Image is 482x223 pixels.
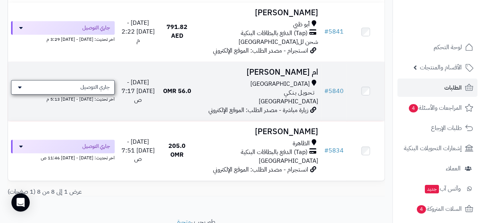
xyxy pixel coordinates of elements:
[82,24,110,32] span: جاري التوصيل
[397,159,477,178] a: العملاء
[430,17,475,33] img: logo-2.png
[397,200,477,218] a: السلات المتروكة4
[163,87,191,96] span: 56.0 OMR
[397,38,477,56] a: لوحة التحكم
[11,35,115,43] div: اخر تحديث: [DATE] - [DATE] 3:29 م
[409,104,418,113] span: 4
[250,80,310,88] span: [GEOGRAPHIC_DATA]
[324,146,328,155] span: #
[199,68,318,77] h3: ام [PERSON_NAME]
[293,139,310,148] span: الظاهرة
[444,82,462,93] span: الطلبات
[199,8,318,17] h3: [PERSON_NAME]
[397,119,477,137] a: طلبات الإرجاع
[324,87,344,96] a: #5840
[213,46,308,55] span: انستجرام - مصدر الطلب: الموقع الإلكتروني
[397,79,477,97] a: الطلبات
[324,27,344,36] a: #5841
[122,137,155,164] span: [DATE] - [DATE] 7:51 ص
[416,204,462,214] span: السلات المتروكة
[208,106,308,115] span: زيارة مباشرة - مصدر الطلب: الموقع الإلكتروني
[11,153,115,161] div: اخر تحديث: [DATE] - [DATE] 11:46 ص
[425,185,439,193] span: جديد
[324,27,328,36] span: #
[397,139,477,157] a: إشعارات التحويلات البنكية
[408,103,462,113] span: المراجعات والأسئلة
[11,95,115,103] div: اخر تحديث: [DATE] - [DATE] 5:13 م
[284,88,314,97] span: تـحـويـل بـنـكـي
[259,156,318,165] span: [GEOGRAPHIC_DATA]
[259,97,318,106] span: [GEOGRAPHIC_DATA]
[167,22,187,40] span: 791.82 AED
[397,180,477,198] a: وآتس آبجديد
[82,143,110,150] span: جاري التوصيل
[417,205,426,214] span: 4
[11,193,30,212] div: Open Intercom Messenger
[404,143,462,154] span: إشعارات التحويلات البنكية
[122,78,155,104] span: [DATE] - [DATE] 7:17 ص
[213,165,308,174] span: انستجرام - مصدر الطلب: الموقع الإلكتروني
[424,183,461,194] span: وآتس آب
[241,29,307,38] span: (Tap) الدفع بالبطاقات البنكية
[324,87,328,96] span: #
[122,18,155,45] span: [DATE] - [DATE] 2:22 م
[241,148,307,157] span: (Tap) الدفع بالبطاقات البنكية
[199,127,318,136] h3: [PERSON_NAME]
[397,99,477,117] a: المراجعات والأسئلة4
[80,83,110,91] span: جاري التوصيل
[239,37,318,47] span: شحن لل[GEOGRAPHIC_DATA]
[446,163,461,174] span: العملاء
[434,42,462,53] span: لوحة التحكم
[168,141,186,159] span: 205.0 OMR
[324,146,344,155] a: #5834
[293,20,310,29] span: أبو ظبي
[431,123,462,133] span: طلبات الإرجاع
[420,62,462,73] span: الأقسام والمنتجات
[2,188,196,196] div: عرض 1 إلى 8 من 8 (1 صفحات)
